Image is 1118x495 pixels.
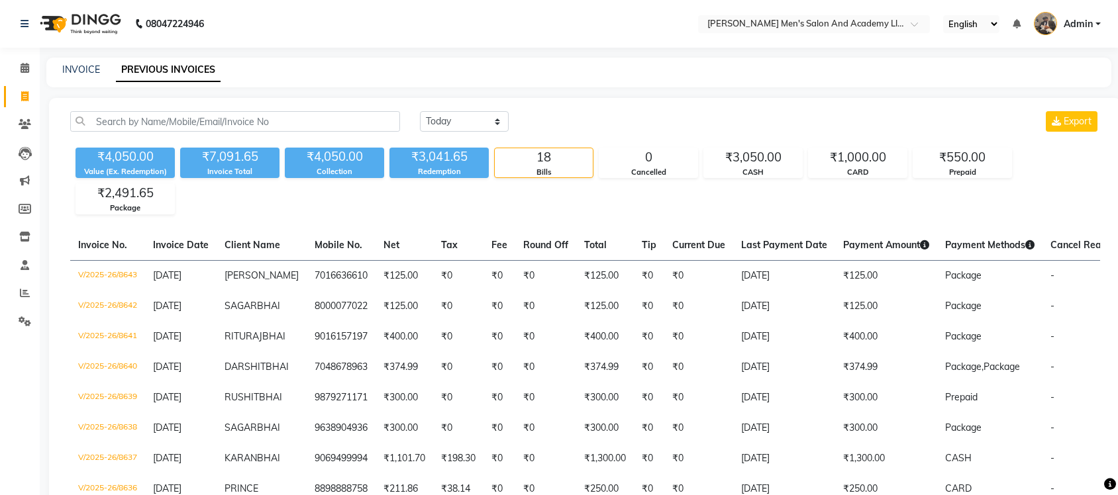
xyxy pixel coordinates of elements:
[515,352,576,382] td: ₹0
[515,322,576,352] td: ₹0
[153,452,181,464] span: [DATE]
[153,361,181,373] span: [DATE]
[634,291,664,322] td: ₹0
[664,352,733,382] td: ₹0
[945,300,982,312] span: Package
[1050,300,1054,312] span: -
[704,148,802,167] div: ₹3,050.00
[576,443,634,474] td: ₹1,300.00
[634,382,664,413] td: ₹0
[153,239,209,251] span: Invoice Date
[843,239,929,251] span: Payment Amount
[733,382,835,413] td: [DATE]
[376,443,433,474] td: ₹1,101.70
[383,239,399,251] span: Net
[733,291,835,322] td: [DATE]
[1050,361,1054,373] span: -
[433,260,483,291] td: ₹0
[433,413,483,443] td: ₹0
[225,361,266,373] span: DARSHIT
[225,422,257,433] span: SAGAR
[376,322,433,352] td: ₹400.00
[483,443,515,474] td: ₹0
[433,352,483,382] td: ₹0
[576,260,634,291] td: ₹125.00
[704,167,802,178] div: CASH
[809,148,907,167] div: ₹1,000.00
[441,239,458,251] span: Tax
[733,322,835,352] td: [DATE]
[1046,111,1097,132] button: Export
[70,413,145,443] td: V/2025-26/8638
[491,239,507,251] span: Fee
[376,352,433,382] td: ₹374.99
[576,352,634,382] td: ₹374.99
[733,352,835,382] td: [DATE]
[1050,330,1054,342] span: -
[634,443,664,474] td: ₹0
[376,413,433,443] td: ₹300.00
[1050,452,1054,464] span: -
[153,391,181,403] span: [DATE]
[945,269,982,281] span: Package
[307,382,376,413] td: 9879271171
[376,260,433,291] td: ₹125.00
[153,330,181,342] span: [DATE]
[433,382,483,413] td: ₹0
[515,260,576,291] td: ₹0
[225,391,259,403] span: RUSHIT
[523,239,568,251] span: Round Off
[495,148,593,167] div: 18
[483,322,515,352] td: ₹0
[945,482,972,494] span: CARD
[1050,482,1054,494] span: -
[664,413,733,443] td: ₹0
[835,443,937,474] td: ₹1,300.00
[835,352,937,382] td: ₹374.99
[483,260,515,291] td: ₹0
[70,382,145,413] td: V/2025-26/8639
[483,382,515,413] td: ₹0
[733,260,835,291] td: [DATE]
[225,269,299,281] span: [PERSON_NAME]
[664,291,733,322] td: ₹0
[180,148,279,166] div: ₹7,091.65
[835,260,937,291] td: ₹125.00
[1064,17,1093,31] span: Admin
[153,422,181,433] span: [DATE]
[913,148,1011,167] div: ₹550.00
[945,452,972,464] span: CASH
[78,239,127,251] span: Invoice No.
[664,322,733,352] td: ₹0
[1050,269,1054,281] span: -
[389,148,489,166] div: ₹3,041.65
[664,382,733,413] td: ₹0
[433,291,483,322] td: ₹0
[945,361,984,373] span: Package,
[945,239,1035,251] span: Payment Methods
[945,422,982,433] span: Package
[376,291,433,322] td: ₹125.00
[62,64,100,75] a: INVOICE
[180,166,279,177] div: Invoice Total
[584,239,607,251] span: Total
[835,382,937,413] td: ₹300.00
[259,391,282,403] span: BHAI
[835,291,937,322] td: ₹125.00
[307,322,376,352] td: 9016157197
[984,361,1020,373] span: Package
[225,239,280,251] span: Client Name
[672,239,725,251] span: Current Due
[389,166,489,177] div: Redemption
[307,352,376,382] td: 7048678963
[515,413,576,443] td: ₹0
[225,330,262,342] span: RITURAJ
[664,443,733,474] td: ₹0
[70,291,145,322] td: V/2025-26/8642
[634,352,664,382] td: ₹0
[153,300,181,312] span: [DATE]
[1050,391,1054,403] span: -
[634,260,664,291] td: ₹0
[433,443,483,474] td: ₹198.30
[599,167,697,178] div: Cancelled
